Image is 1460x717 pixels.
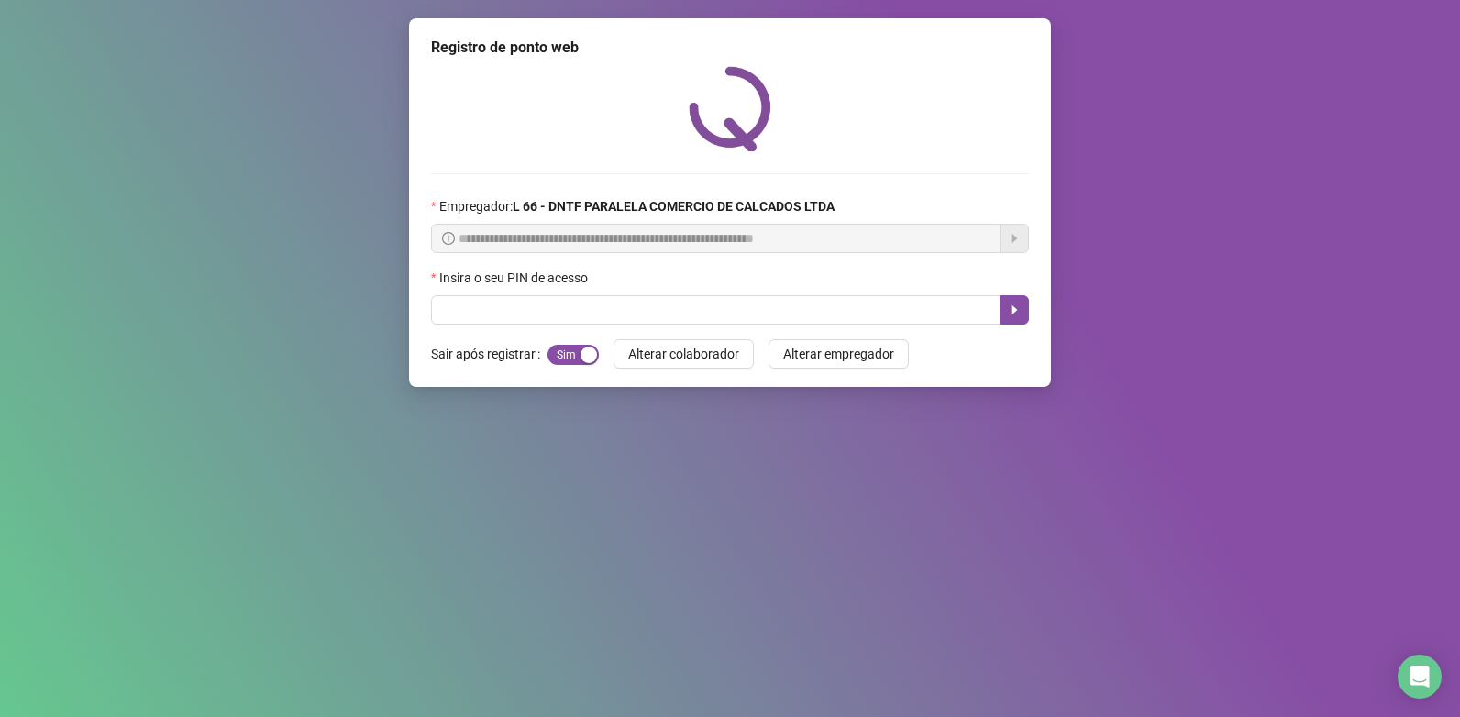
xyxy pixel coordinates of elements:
[431,339,547,369] label: Sair após registrar
[442,232,455,245] span: info-circle
[689,66,771,151] img: QRPoint
[614,339,754,369] button: Alterar colaborador
[1007,303,1022,317] span: caret-right
[783,344,894,364] span: Alterar empregador
[628,344,739,364] span: Alterar colaborador
[513,199,835,214] strong: L 66 - DNTF PARALELA COMERCIO DE CALCADOS LTDA
[439,196,835,216] span: Empregador :
[1398,655,1442,699] div: Open Intercom Messenger
[431,268,600,288] label: Insira o seu PIN de acesso
[769,339,909,369] button: Alterar empregador
[431,37,1029,59] div: Registro de ponto web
